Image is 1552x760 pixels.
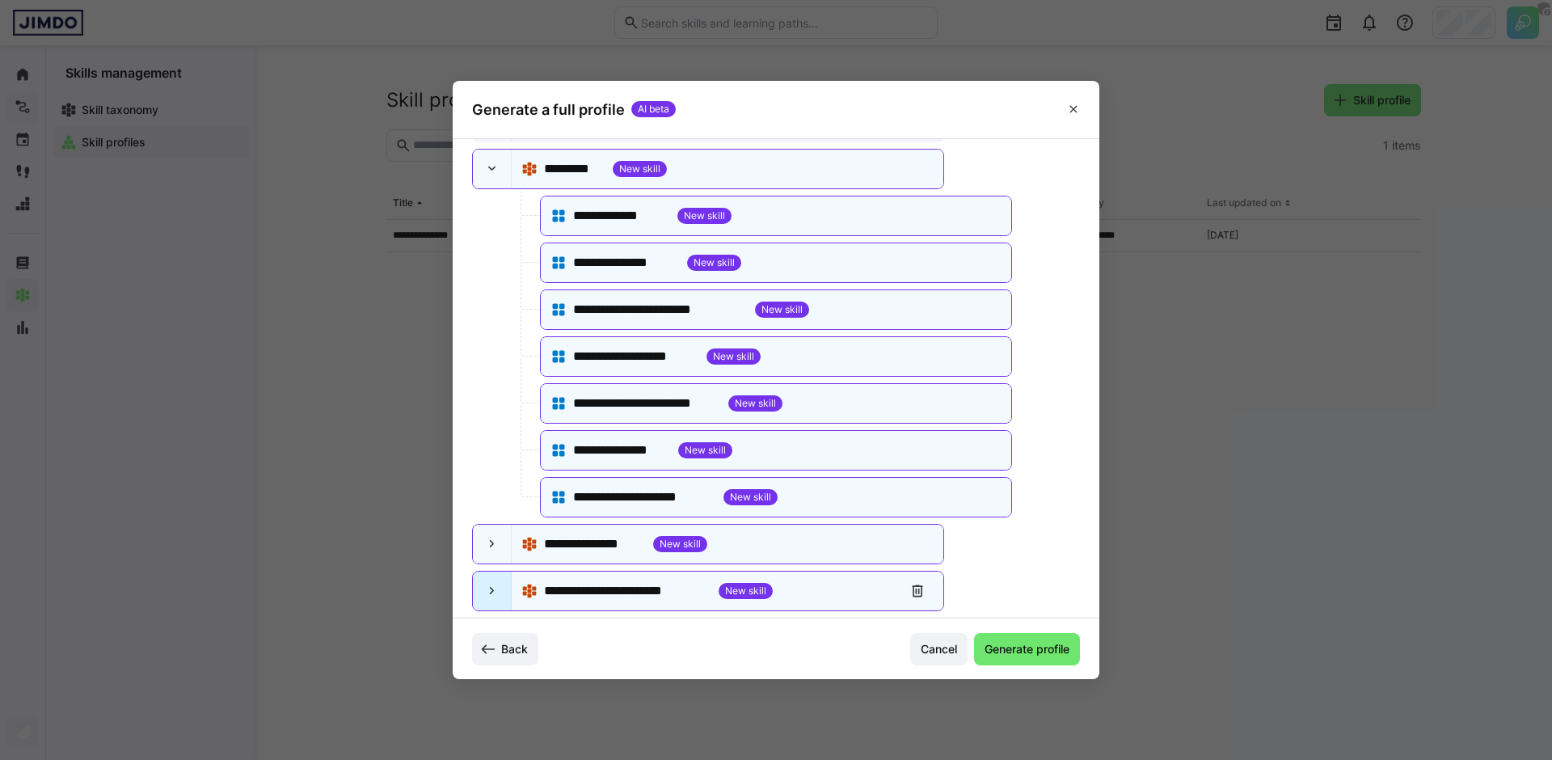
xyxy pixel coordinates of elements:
[694,256,735,269] span: New skill
[472,633,538,665] button: Back
[918,641,959,657] span: Cancel
[974,633,1080,665] button: Generate profile
[684,209,725,222] span: New skill
[619,163,660,175] span: New skill
[730,491,771,504] span: New skill
[713,350,754,363] span: New skill
[735,397,776,410] span: New skill
[631,101,676,117] span: AI beta
[761,303,803,316] span: New skill
[472,100,625,119] h3: Generate a full profile
[982,641,1072,657] span: Generate profile
[910,633,968,665] button: Cancel
[499,641,530,657] span: Back
[685,444,726,457] span: New skill
[660,538,701,551] span: New skill
[725,585,766,597] span: New skill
